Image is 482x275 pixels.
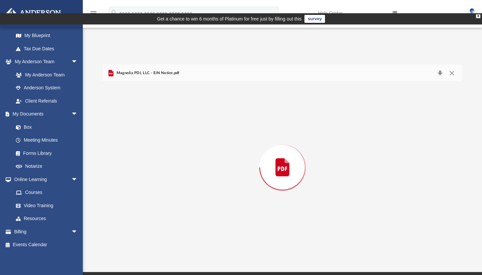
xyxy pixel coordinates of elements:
[304,15,325,23] a: survey
[5,55,84,69] a: My Anderson Teamarrow_drop_down
[71,225,84,239] span: arrow_drop_down
[71,108,84,121] span: arrow_drop_down
[9,29,84,42] a: My Blueprint
[3,8,63,21] img: Anderson Advisors Platinum Portal
[5,108,84,121] a: My Documentsarrow_drop_down
[9,212,84,225] a: Resources
[434,69,446,78] button: Download
[89,13,97,17] a: menu
[9,160,84,173] a: Notarize
[71,173,84,186] span: arrow_drop_down
[115,70,179,76] span: Magnolia PDI, LLC - EIN Notice.pdf
[467,8,477,18] img: User Pic
[9,134,84,147] a: Meeting Minutes
[9,68,81,81] a: My Anderson Team
[9,81,84,95] a: Anderson System
[9,147,81,160] a: Forms Library
[446,69,457,78] button: Close
[157,15,302,23] div: Get a chance to win 6 months of Platinum for free just by filling out this
[103,65,462,253] div: Preview
[89,9,97,17] i: menu
[9,42,88,55] a: Tax Due Dates
[9,186,84,199] a: Courses
[111,9,118,16] i: search
[5,238,88,252] a: Events Calendar
[476,14,480,18] div: close
[71,55,84,69] span: arrow_drop_down
[9,120,81,134] a: Box
[5,173,84,186] a: Online Learningarrow_drop_down
[9,199,81,212] a: Video Training
[9,94,84,108] a: Client Referrals
[5,225,88,238] a: Billingarrow_drop_down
